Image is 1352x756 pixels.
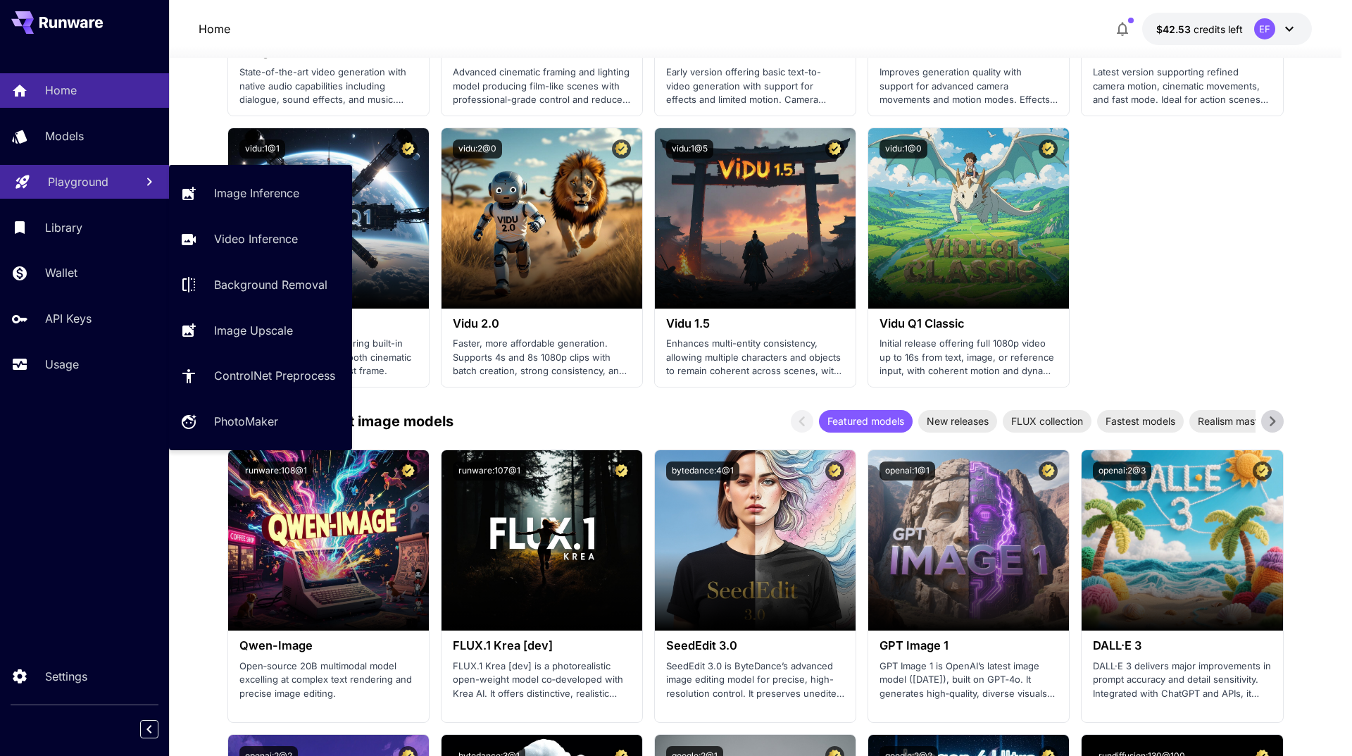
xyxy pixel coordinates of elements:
[453,659,631,701] p: FLUX.1 Krea [dev] is a photorealistic open-weight model co‑developed with Krea AI. It offers dist...
[45,264,77,281] p: Wallet
[666,461,739,481] button: bytedance:4@1
[880,317,1058,330] h3: Vidu Q1 Classic
[880,461,935,481] button: openai:1@1
[214,322,293,339] p: Image Upscale
[45,668,87,685] p: Settings
[239,140,285,159] button: vidu:1@1
[453,66,631,107] p: Advanced cinematic framing and lighting model producing film-like scenes with professional-grade ...
[214,230,298,247] p: Video Inference
[214,276,327,293] p: Background Removal
[1093,461,1151,481] button: openai:2@3
[169,313,352,347] a: Image Upscale
[666,337,844,378] p: Enhances multi-entity consistency, allowing multiple characters and objects to remain coherent ac...
[666,639,844,652] h3: SeedEdit 3.0
[666,140,713,159] button: vidu:1@5
[1142,13,1312,45] button: $42.53002
[453,639,631,652] h3: FLUX.1 Krea [dev]
[1253,461,1272,481] button: Certified Model – Vetted for best performance and includes a commercial license.
[45,310,92,327] p: API Keys
[199,20,230,37] p: Home
[239,66,418,107] p: State-of-the-art video generation with native audio capabilities including dialogue, sound effect...
[214,185,299,202] p: Image Inference
[1039,461,1058,481] button: Certified Model – Vetted for best performance and includes a commercial license.
[169,222,352,256] a: Video Inference
[880,639,1058,652] h3: GPT Image 1
[1194,23,1243,35] span: credits left
[399,461,418,481] button: Certified Model – Vetted for best performance and includes a commercial license.
[1254,18,1275,39] div: EF
[45,219,82,236] p: Library
[453,337,631,378] p: Faster, more affordable generation. Supports 4s and 8s 1080p clips with batch creation, strong co...
[880,140,927,159] button: vidu:1@0
[825,140,844,159] button: Certified Model – Vetted for best performance and includes a commercial license.
[199,20,230,37] nav: breadcrumb
[151,717,169,742] div: Collapse sidebar
[1156,22,1243,37] div: $42.53002
[666,659,844,701] p: SeedEdit 3.0 is ByteDance’s advanced image editing model for precise, high-resolution control. It...
[868,450,1069,631] img: alt
[868,128,1069,309] img: alt
[918,414,997,428] span: New releases
[214,367,335,384] p: ControlNet Preprocess
[239,639,418,652] h3: Qwen-Image
[169,176,352,211] a: Image Inference
[45,128,84,144] p: Models
[45,82,77,99] p: Home
[666,66,844,107] p: Early version offering basic text-to-video generation with support for effects and limited motion...
[666,317,844,330] h3: Vidu 1.5
[239,461,313,481] button: runware:108@1
[819,414,913,428] span: Featured models
[228,450,429,631] img: alt
[453,140,502,159] button: vidu:2@0
[214,413,278,430] p: PhotoMaker
[442,128,642,309] img: alt
[612,140,631,159] button: Certified Model – Vetted for best performance and includes a commercial license.
[880,66,1058,107] p: Improves generation quality with support for advanced camera movements and motion modes. Effects ...
[140,720,158,738] button: Collapse sidebar
[442,450,642,631] img: alt
[880,337,1058,378] p: Initial release offering full 1080p video up to 16s from text, image, or reference input, with co...
[239,659,418,701] p: Open‑source 20B multimodal model excelling at complex text rendering and precise image editing.
[45,356,79,373] p: Usage
[48,173,108,190] p: Playground
[612,461,631,481] button: Certified Model – Vetted for best performance and includes a commercial license.
[655,450,856,631] img: alt
[1097,414,1184,428] span: Fastest models
[1039,140,1058,159] button: Certified Model – Vetted for best performance and includes a commercial license.
[169,268,352,302] a: Background Removal
[1189,414,1281,428] span: Realism masters
[453,317,631,330] h3: Vidu 2.0
[1093,639,1271,652] h3: DALL·E 3
[880,659,1058,701] p: GPT Image 1 is OpenAI’s latest image model ([DATE]), built on GPT‑4o. It generates high‑quality, ...
[1082,450,1282,631] img: alt
[399,140,418,159] button: Certified Model – Vetted for best performance and includes a commercial license.
[1093,659,1271,701] p: DALL·E 3 delivers major improvements in prompt accuracy and detail sensitivity. Integrated with C...
[453,461,526,481] button: runware:107@1
[169,359,352,393] a: ControlNet Preprocess
[825,461,844,481] button: Certified Model – Vetted for best performance and includes a commercial license.
[1156,23,1194,35] span: $42.53
[1093,66,1271,107] p: Latest version supporting refined camera motion, cinematic movements, and fast mode. Ideal for ac...
[655,128,856,309] img: alt
[169,404,352,439] a: PhotoMaker
[1003,414,1091,428] span: FLUX collection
